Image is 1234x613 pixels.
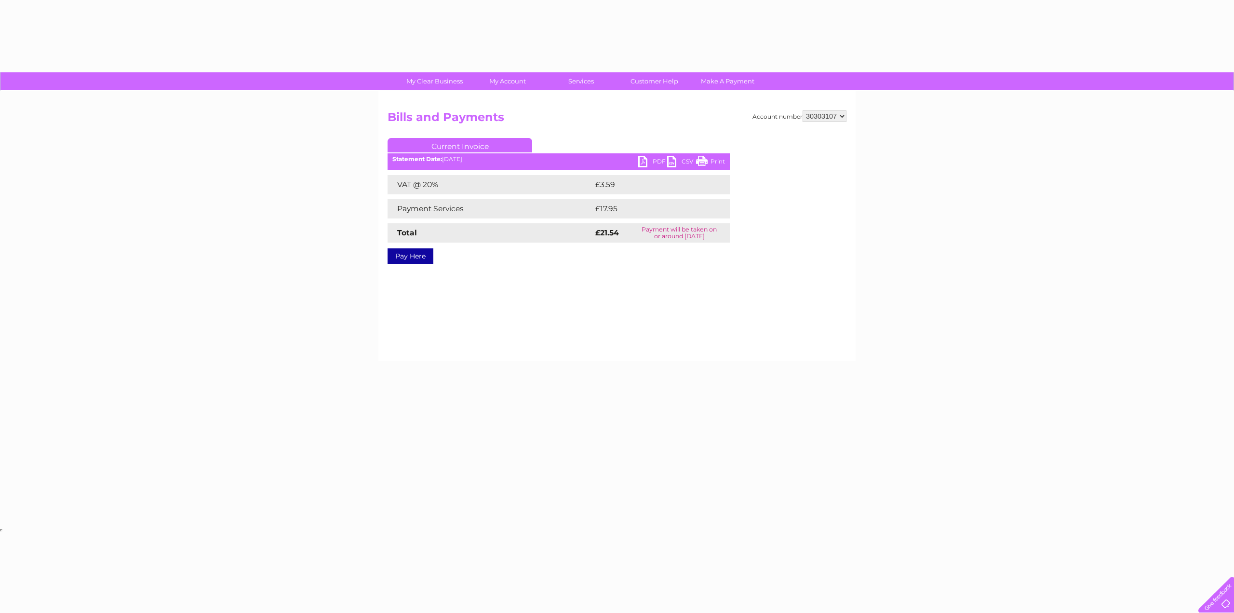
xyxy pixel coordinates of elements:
td: Payment Services [388,199,593,218]
a: Customer Help [615,72,694,90]
td: VAT @ 20% [388,175,593,194]
a: Current Invoice [388,138,532,152]
a: My Clear Business [395,72,474,90]
a: Make A Payment [688,72,767,90]
a: Services [541,72,621,90]
strong: £21.54 [595,228,619,237]
div: Account number [752,110,846,122]
a: Print [696,156,725,170]
a: CSV [667,156,696,170]
a: PDF [638,156,667,170]
a: My Account [468,72,548,90]
td: Payment will be taken on or around [DATE] [629,223,730,243]
div: [DATE] [388,156,730,163]
strong: Total [397,228,417,237]
h2: Bills and Payments [388,110,846,129]
td: £17.95 [593,199,709,218]
a: Pay Here [388,248,433,264]
td: £3.59 [593,175,707,194]
b: Statement Date: [392,155,442,163]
